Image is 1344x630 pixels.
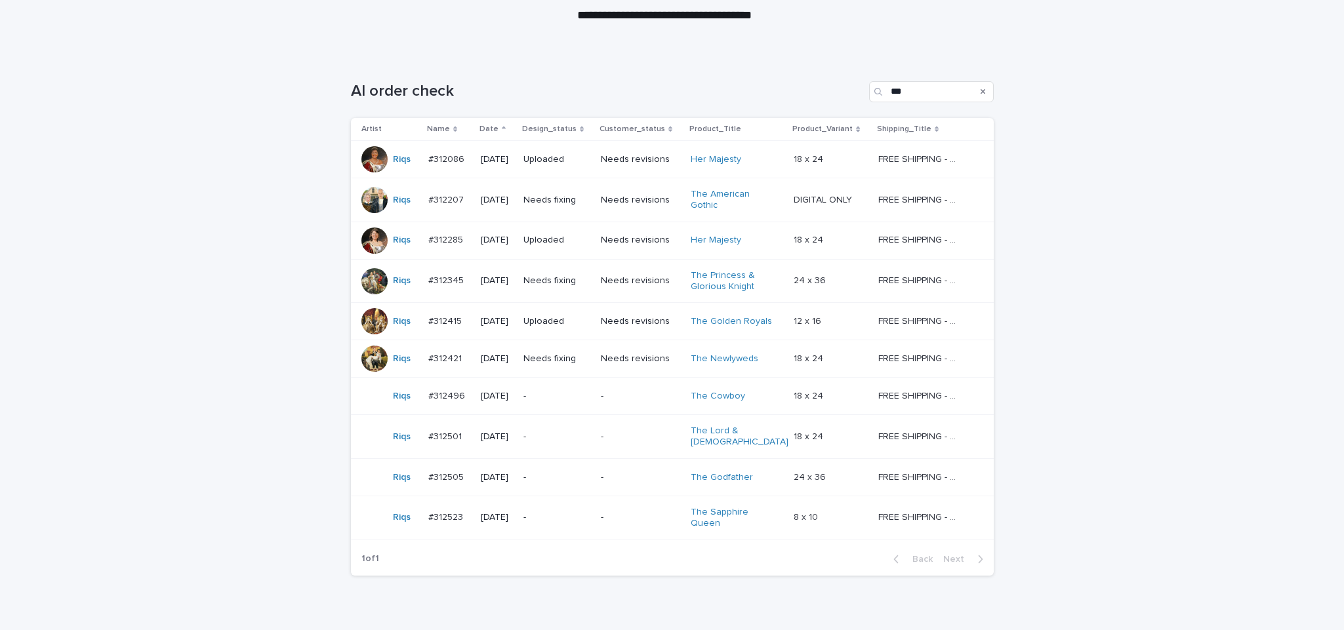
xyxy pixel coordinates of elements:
[878,429,963,443] p: FREE SHIPPING - preview in 1-2 business days, after your approval delivery will take 5-10 b.d.
[428,469,466,483] p: #312505
[393,195,411,206] a: Riqs
[794,273,828,286] p: 24 x 36
[878,232,963,246] p: FREE SHIPPING - preview in 1-2 business days, after your approval delivery will take 5-10 b.d.
[905,555,933,564] span: Back
[601,154,680,165] p: Needs revisions
[600,122,665,136] p: Customer_status
[351,543,390,575] p: 1 of 1
[428,192,466,206] p: #312207
[428,388,468,402] p: #312496
[878,151,963,165] p: FREE SHIPPING - preview in 1-2 business days, after your approval delivery will take 5-10 b.d.
[523,431,590,443] p: -
[481,235,513,246] p: [DATE]
[481,391,513,402] p: [DATE]
[481,512,513,523] p: [DATE]
[523,472,590,483] p: -
[601,391,680,402] p: -
[691,391,745,402] a: The Cowboy
[351,378,994,415] tr: Riqs #312496#312496 [DATE]--The Cowboy 18 x 2418 x 24 FREE SHIPPING - preview in 1-2 business day...
[351,340,994,378] tr: Riqs #312421#312421 [DATE]Needs fixingNeeds revisionsThe Newlyweds 18 x 2418 x 24 FREE SHIPPING -...
[393,353,411,364] a: Riqs
[691,472,753,483] a: The Godfather
[792,122,853,136] p: Product_Variant
[428,232,466,246] p: #312285
[351,222,994,259] tr: Riqs #312285#312285 [DATE]UploadedNeeds revisionsHer Majesty 18 x 2418 x 24 FREE SHIPPING - previ...
[601,472,680,483] p: -
[427,122,450,136] p: Name
[428,273,466,286] p: #312345
[877,122,931,136] p: Shipping_Title
[601,353,680,364] p: Needs revisions
[938,553,994,565] button: Next
[794,429,826,443] p: 18 x 24
[883,553,938,565] button: Back
[428,509,466,523] p: #312523
[481,472,513,483] p: [DATE]
[361,122,382,136] p: Artist
[794,388,826,402] p: 18 x 24
[523,353,590,364] p: Needs fixing
[878,351,963,364] p: FREE SHIPPING - preview in 1-2 business days, after your approval delivery will take 5-10 b.d.
[393,275,411,286] a: Riqs
[943,555,972,564] span: Next
[479,122,499,136] p: Date
[393,431,411,443] a: Riqs
[691,189,773,211] a: The American Gothic
[878,313,963,327] p: FREE SHIPPING - preview in 1-2 business days, after your approval delivery will take 5-10 b.d.
[428,429,464,443] p: #312501
[393,316,411,327] a: Riqs
[601,235,680,246] p: Needs revisions
[878,509,963,523] p: FREE SHIPPING - preview in 1-2 business days, after your approval delivery will take 5-10 b.d.
[481,431,513,443] p: [DATE]
[794,509,821,523] p: 8 x 10
[523,235,590,246] p: Uploaded
[691,270,773,292] a: The Princess & Glorious Knight
[691,507,773,529] a: The Sapphire Queen
[691,353,758,364] a: The Newlyweds
[878,192,963,206] p: FREE SHIPPING - preview in 1-2 business days, after your approval delivery will take 5-10 b.d.
[794,313,824,327] p: 12 x 16
[481,195,513,206] p: [DATE]
[691,425,788,448] a: The Lord & [DEMOGRAPHIC_DATA]
[523,275,590,286] p: Needs fixing
[393,154,411,165] a: Riqs
[794,192,855,206] p: DIGITAL ONLY
[601,275,680,286] p: Needs revisions
[522,122,577,136] p: Design_status
[523,195,590,206] p: Needs fixing
[351,303,994,340] tr: Riqs #312415#312415 [DATE]UploadedNeeds revisionsThe Golden Royals 12 x 1612 x 16 FREE SHIPPING -...
[601,512,680,523] p: -
[689,122,741,136] p: Product_Title
[428,313,464,327] p: #312415
[794,232,826,246] p: 18 x 24
[691,235,741,246] a: Her Majesty
[691,154,741,165] a: Her Majesty
[523,391,590,402] p: -
[351,415,994,459] tr: Riqs #312501#312501 [DATE]--The Lord & [DEMOGRAPHIC_DATA] 18 x 2418 x 24 FREE SHIPPING - preview ...
[691,316,772,327] a: The Golden Royals
[351,458,994,496] tr: Riqs #312505#312505 [DATE]--The Godfather 24 x 3624 x 36 FREE SHIPPING - preview in 1-2 business ...
[428,151,467,165] p: #312086
[601,316,680,327] p: Needs revisions
[351,178,994,222] tr: Riqs #312207#312207 [DATE]Needs fixingNeeds revisionsThe American Gothic DIGITAL ONLYDIGITAL ONLY...
[351,496,994,540] tr: Riqs #312523#312523 [DATE]--The Sapphire Queen 8 x 108 x 10 FREE SHIPPING - preview in 1-2 busine...
[428,351,464,364] p: #312421
[481,275,513,286] p: [DATE]
[794,151,826,165] p: 18 x 24
[869,81,994,102] input: Search
[481,316,513,327] p: [DATE]
[481,154,513,165] p: [DATE]
[878,273,963,286] p: FREE SHIPPING - preview in 1-2 business days, after your approval delivery will take 5-10 b.d.
[601,195,680,206] p: Needs revisions
[523,512,590,523] p: -
[351,259,994,303] tr: Riqs #312345#312345 [DATE]Needs fixingNeeds revisionsThe Princess & Glorious Knight 24 x 3624 x 3...
[351,141,994,178] tr: Riqs #312086#312086 [DATE]UploadedNeeds revisionsHer Majesty 18 x 2418 x 24 FREE SHIPPING - previ...
[481,353,513,364] p: [DATE]
[351,82,864,101] h1: AI order check
[878,469,963,483] p: FREE SHIPPING - preview in 1-2 business days, after your approval delivery will take 5-10 b.d.
[393,472,411,483] a: Riqs
[393,391,411,402] a: Riqs
[878,388,963,402] p: FREE SHIPPING - preview in 1-2 business days, after your approval delivery will take 5-10 b.d.
[393,235,411,246] a: Riqs
[523,316,590,327] p: Uploaded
